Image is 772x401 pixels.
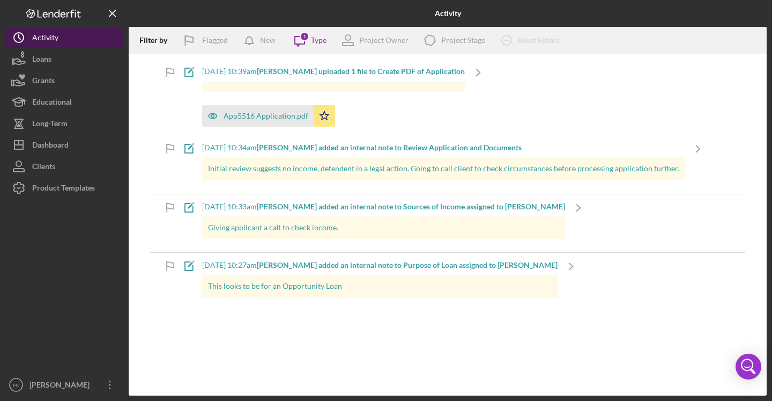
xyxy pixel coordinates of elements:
a: [DATE] 10:34am[PERSON_NAME] added an internal note to Review Application and DocumentsInitial rev... [175,135,711,193]
p: This looks to be for an Opportunity Loan [208,280,552,292]
button: Grants [5,70,123,91]
button: App5516 Application.pdf [202,105,335,127]
button: Educational [5,91,123,113]
div: Loans [32,48,51,72]
button: FC[PERSON_NAME] [5,374,123,396]
button: Activity [5,27,123,48]
div: New [260,30,276,51]
div: Educational [32,91,72,115]
a: [DATE] 10:27am[PERSON_NAME] added an internal note to Purpose of Loan assigned to [PERSON_NAME]Th... [175,253,584,311]
div: Project Stage [441,36,485,45]
div: [DATE] 10:27am [202,261,558,269]
div: [DATE] 10:34am [202,143,685,152]
b: [PERSON_NAME] added an internal note to Sources of Income assigned to [PERSON_NAME] [257,202,565,211]
div: Reset Filters [518,30,559,51]
div: Activity [32,27,58,51]
button: New [239,30,286,51]
p: Giving applicant a call to check income. [208,222,560,234]
div: [PERSON_NAME] [27,374,96,398]
div: Type [311,36,326,45]
button: Long-Term [5,113,123,134]
div: Dashboard [32,134,69,158]
div: Flagged [202,30,228,51]
div: [DATE] 10:33am [202,202,565,211]
button: Dashboard [5,134,123,156]
div: Grants [32,70,55,94]
b: [PERSON_NAME] added an internal note to Purpose of Loan assigned to [PERSON_NAME] [257,260,558,269]
b: [PERSON_NAME] uploaded 1 file to Create PDF of Application [257,67,465,76]
div: Project Owner [359,36,409,45]
div: Open Intercom Messenger [736,354,761,380]
a: [DATE] 10:33am[PERSON_NAME] added an internal note to Sources of Income assigned to [PERSON_NAME]... [175,194,592,252]
button: Product Templates [5,177,123,199]
p: Initial review suggests no income, defendent in a legal action. Going to call client to check cir... [208,163,679,174]
b: [PERSON_NAME] added an internal note to Review Application and Documents [257,143,522,152]
button: Clients [5,156,123,177]
button: Reset Filters [493,30,570,51]
button: Flagged [175,30,239,51]
div: 1 [300,32,309,41]
div: [DATE] 10:39am [202,67,465,76]
div: Filter by [139,36,175,45]
b: Activity [435,9,461,18]
div: Long-Term [32,113,68,137]
button: Loans [5,48,123,70]
div: App5516 Application.pdf [224,112,308,120]
a: [DATE] 10:39am[PERSON_NAME] uploaded 1 file to Create PDF of ApplicationApp5516 Application.pdf [175,59,492,135]
text: FC [13,382,20,388]
div: Clients [32,156,55,180]
div: Product Templates [32,177,95,201]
